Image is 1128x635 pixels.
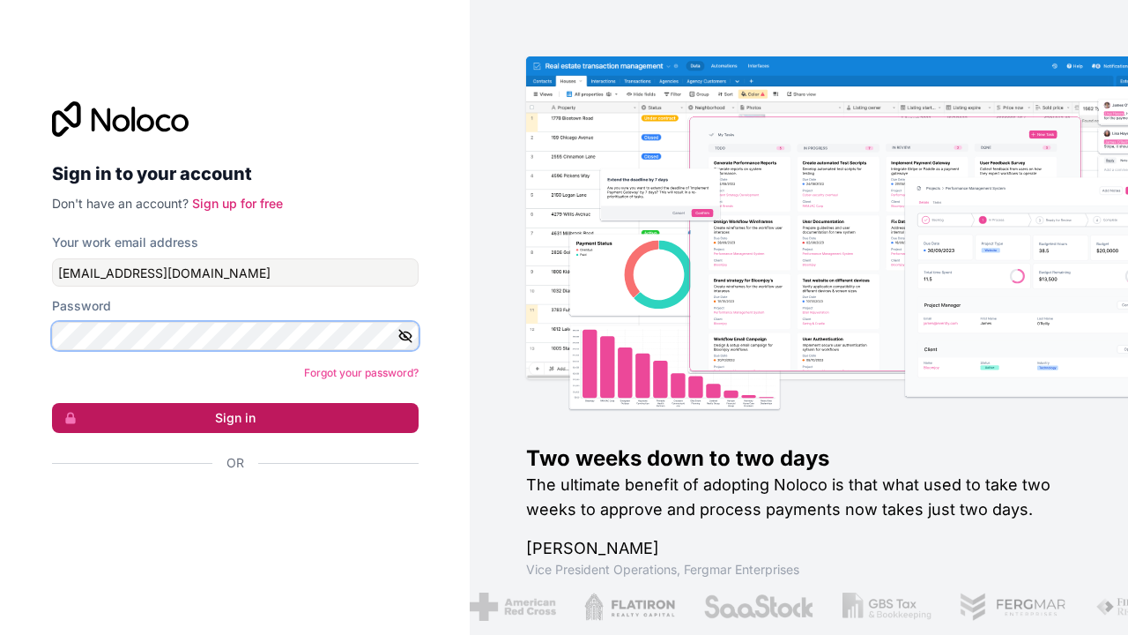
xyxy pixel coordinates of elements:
[526,536,1072,561] h1: [PERSON_NAME]
[43,491,413,530] iframe: Sign in with Google Button
[52,403,419,433] button: Sign in
[526,561,1072,579] h1: Vice President Operations , Fergmar Enterprises
[583,593,675,621] img: /assets/flatiron-C8eUkumj.png
[192,196,283,211] a: Sign up for free
[52,158,419,190] h2: Sign in to your account
[52,196,189,211] span: Don't have an account?
[304,366,419,379] a: Forgot your password?
[842,593,931,621] img: /assets/gbstax-C-GtDUiK.png
[470,593,555,621] img: /assets/american-red-cross-BAupjrZR.png
[526,444,1072,473] h1: Two weeks down to two days
[52,322,419,350] input: Password
[703,593,814,621] img: /assets/saastock-C6Zbiodz.png
[52,258,419,287] input: Email address
[52,297,111,315] label: Password
[526,473,1072,522] h2: The ultimate benefit of adopting Noloco is that what used to take two weeks to approve and proces...
[960,593,1067,621] img: /assets/fergmar-CudnrXN5.png
[226,454,244,472] span: Or
[52,234,198,251] label: Your work email address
